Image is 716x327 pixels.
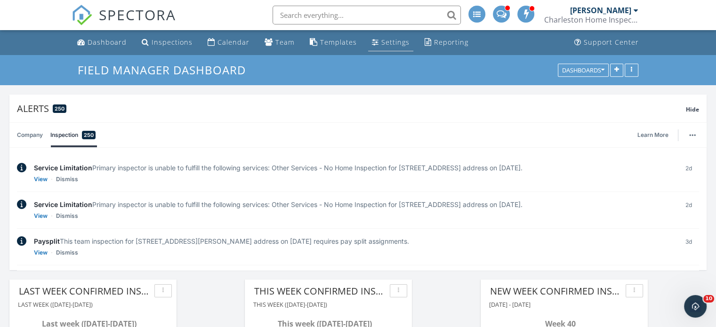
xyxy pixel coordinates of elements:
div: This Week Confirmed Inspections [254,284,386,298]
img: ellipsis-632cfdd7c38ec3a7d453.svg [689,134,696,136]
span: Service Limitation [34,164,92,172]
a: Dismiss [56,248,78,257]
a: Templates [306,34,361,51]
a: Inspections [138,34,196,51]
a: Company [17,123,43,147]
div: Settings [381,38,410,47]
div: Inspections [152,38,193,47]
a: Dismiss [56,211,78,221]
a: Reporting [421,34,472,51]
img: The Best Home Inspection Software - Spectora [72,5,92,25]
a: Team [261,34,298,51]
div: 2d [678,199,699,221]
div: 3d [678,236,699,257]
div: Last Week Confirmed Inspections [19,284,151,298]
div: Team [275,38,295,47]
span: SPECTORA [99,5,176,24]
div: Dashboard [88,38,127,47]
iframe: Intercom live chat [684,295,707,318]
span: Service Limitation [34,200,92,208]
div: 2d [678,163,699,184]
div: Primary inspector is unable to fulfill the following services: Other Services - No Home Inspectio... [34,199,670,209]
a: Support Center [571,34,643,51]
span: 10 [703,295,714,303]
span: Hide [686,105,699,113]
div: [PERSON_NAME] [570,6,631,15]
img: info-2c025b9f2229fc06645a.svg [17,163,26,173]
span: 250 [55,105,64,112]
span: 250 [84,130,94,140]
div: Dashboards [562,67,604,73]
button: Dashboards [558,64,609,77]
a: Dashboard [73,34,130,51]
div: Calendar [217,38,249,47]
a: SPECTORA [72,13,176,32]
div: Reporting [434,38,468,47]
a: Calendar [204,34,253,51]
a: View [34,175,48,184]
a: Learn More [637,130,674,140]
a: View [34,211,48,221]
span: Paysplit [34,237,60,245]
img: info-2c025b9f2229fc06645a.svg [17,236,26,246]
input: Search everything... [273,6,461,24]
div: This team inspection for [STREET_ADDRESS][PERSON_NAME] address on [DATE] requires pay split assig... [34,236,670,246]
div: Support Center [584,38,639,47]
a: Inspection [50,123,96,147]
a: Dismiss [56,175,78,184]
a: Field Manager Dashboard [78,62,254,78]
div: New week confirmed inspections [490,284,622,298]
a: View [34,248,48,257]
a: Settings [368,34,413,51]
img: info-2c025b9f2229fc06645a.svg [17,199,26,209]
div: Alerts [17,102,686,115]
div: Charleston Home Inspection [544,15,638,24]
div: Primary inspector is unable to fulfill the following services: Other Services - No Home Inspectio... [34,163,670,173]
div: Templates [320,38,357,47]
